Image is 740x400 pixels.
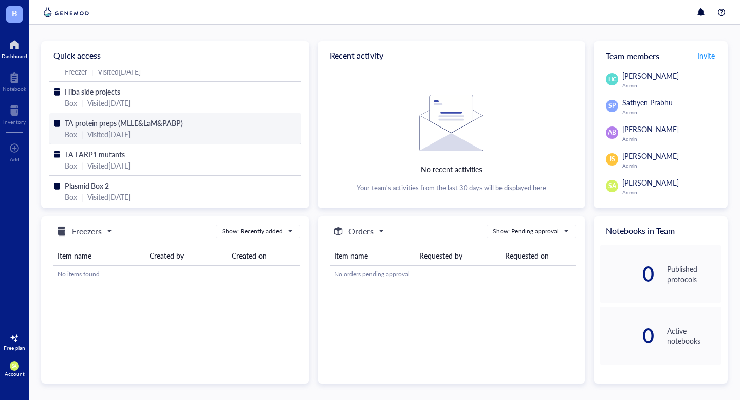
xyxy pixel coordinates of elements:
div: No recent activities [421,163,482,175]
div: Admin [622,189,721,195]
div: Visited [DATE] [87,129,131,140]
div: No items found [58,269,296,279]
div: Your team's activities from the last 30 days will be displayed here [357,183,547,192]
div: Inventory [3,119,26,125]
h5: Freezers [72,225,102,238]
span: TA protein preps (MLLE&LaM&PABP) [65,118,183,128]
div: | [81,97,83,108]
div: | [91,66,94,77]
div: Notebook [3,86,26,92]
span: SA [12,363,17,369]
div: Active notebooks [667,325,721,346]
span: B [12,7,17,20]
img: Empty state [419,95,483,151]
div: Account [5,371,25,377]
div: Dashboard [2,53,27,59]
span: AB [608,128,616,137]
span: HC [608,75,616,84]
th: Created by [145,246,228,265]
div: Admin [622,82,721,88]
div: Notebooks in Team [594,216,728,245]
span: Hiba side projects [65,86,120,97]
div: Freezer [65,66,87,77]
div: Show: Pending approval [493,227,559,236]
a: Inventory [3,102,26,125]
a: Dashboard [2,37,27,59]
div: Show: Recently added [222,227,283,236]
div: 0 [600,328,654,344]
div: 0 [600,266,654,282]
th: Item name [330,246,416,265]
span: Invite [697,50,715,61]
div: Free plan [4,344,25,351]
div: Admin [622,109,721,115]
div: Visited [DATE] [87,191,131,203]
span: SP [608,101,616,111]
div: Team members [594,41,728,70]
span: [PERSON_NAME] [622,177,679,188]
div: Quick access [41,41,309,70]
span: [PERSON_NAME] [622,124,679,134]
button: Invite [697,47,715,64]
span: Sathyen Prabhu [622,97,673,107]
div: Box [65,129,77,140]
span: [PERSON_NAME] [622,70,679,81]
span: JS [609,155,615,164]
div: Recent activity [318,41,586,70]
div: Visited [DATE] [87,160,131,171]
span: Plasmid Box 2 [65,180,109,191]
div: Visited [DATE] [98,66,141,77]
div: Box [65,191,77,203]
div: Visited [DATE] [87,97,131,108]
div: Box [65,97,77,108]
div: Admin [622,162,721,169]
th: Requested by [415,246,501,265]
span: TA LARP1 mutants [65,149,125,159]
div: | [81,191,83,203]
th: Created on [228,246,300,265]
span: [PERSON_NAME] [622,151,679,161]
th: Item name [53,246,145,265]
div: Add [10,156,20,162]
h5: Orders [348,225,374,238]
div: Published protocols [667,264,721,284]
span: SA [608,181,616,191]
div: | [81,160,83,171]
div: Admin [622,136,721,142]
img: genemod-logo [41,6,91,19]
div: | [81,129,83,140]
div: No orders pending approval [334,269,572,279]
th: Requested on [501,246,576,265]
div: Box [65,160,77,171]
a: Notebook [3,69,26,92]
